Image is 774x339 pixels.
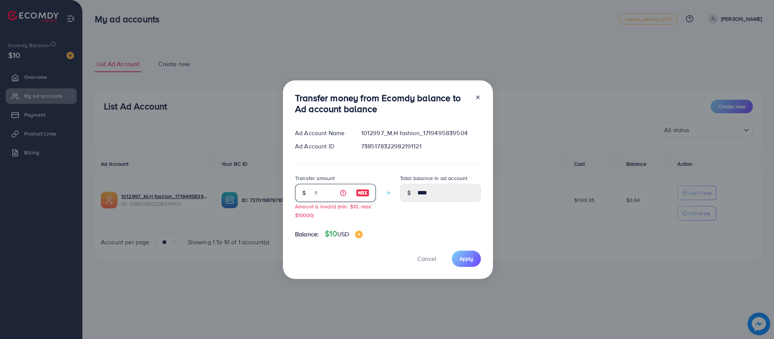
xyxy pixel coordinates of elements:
button: Cancel [408,251,446,267]
img: image [355,231,363,238]
label: Total balance in ad account [400,174,467,182]
button: Apply [452,251,481,267]
span: Balance: [295,230,319,239]
div: 7385178322982191121 [355,142,487,151]
div: 1012997_M.H fashion_1719495839504 [355,129,487,137]
span: USD [337,230,349,238]
span: Apply [459,255,473,262]
span: Cancel [417,254,436,263]
small: Amount is invalid (min: $10, max: $10000) [295,203,372,219]
div: Ad Account Name [289,129,355,137]
label: Transfer amount [295,174,335,182]
h3: Transfer money from Ecomdy balance to Ad account balance [295,92,469,114]
div: Ad Account ID [289,142,355,151]
h4: $10 [325,229,363,239]
img: image [356,188,369,197]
